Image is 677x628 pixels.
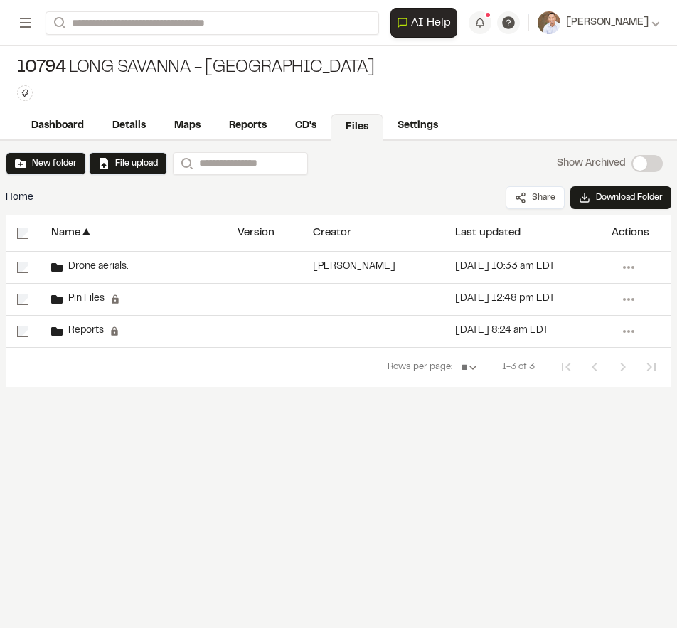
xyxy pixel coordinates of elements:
span: [PERSON_NAME] [566,15,649,31]
p: Show Archived [557,156,626,171]
nav: breadcrumb [6,190,33,206]
div: Last updated [455,228,521,238]
div: [PERSON_NAME] [313,262,395,272]
button: File upload [98,157,158,170]
input: select-row-6011a0b5bb9dd10087e4 [17,262,28,273]
span: Pin Files [63,294,105,304]
button: Share [506,186,565,209]
input: select-row-6aa8787080eeeb73f98d [17,326,28,337]
button: Search [46,11,71,35]
a: Details [98,112,160,139]
div: [DATE] 10:33 am EDT [455,262,555,272]
div: Actions [612,228,649,238]
a: CD's [281,112,331,139]
button: Search [173,152,198,175]
span: Rows per page: [388,361,452,375]
button: First Page [552,353,580,381]
div: [DATE] 8:24 am EDT [455,326,548,336]
div: Long Savanna - [GEOGRAPHIC_DATA] [17,57,375,80]
div: Drone aerials. [51,262,128,273]
span: 10794 [17,57,66,80]
span: Reports [63,326,104,336]
button: Last Page [637,353,666,381]
button: Open AI Assistant [390,8,457,38]
a: Files [331,114,383,141]
a: Reports [215,112,281,139]
input: select-all-rows [17,228,28,239]
button: File upload [89,152,167,175]
div: Version [238,228,274,238]
span: Drone aerials. [63,262,128,272]
button: Download Folder [570,186,671,209]
span: Home [6,190,33,206]
div: [DATE] 12:48 pm EDT [455,294,555,304]
button: Next Page [609,353,637,381]
div: Reports [51,326,119,337]
button: New folder [15,157,77,170]
span: ▲ [80,226,92,240]
button: Previous Page [580,353,609,381]
a: Settings [383,112,452,139]
div: Pin Files [51,294,120,305]
select: Rows per page: [455,353,485,382]
div: Creator [313,228,351,238]
span: 1-3 of 3 [502,361,535,375]
button: [PERSON_NAME] [538,11,660,34]
button: Edit Tags [17,85,33,101]
input: select-row-4a2bbd0d84217ea84885 [17,294,28,305]
div: Open AI Assistant [390,8,463,38]
img: User [538,11,560,34]
a: Maps [160,112,215,139]
button: New folder [6,152,86,175]
a: Dashboard [17,112,98,139]
div: select-all-rowsName▲VersionCreatorLast updatedActionsselect-row-6011a0b5bb9dd10087e4Drone aerials... [6,215,671,428]
div: Name [51,228,80,238]
span: AI Help [411,14,451,31]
